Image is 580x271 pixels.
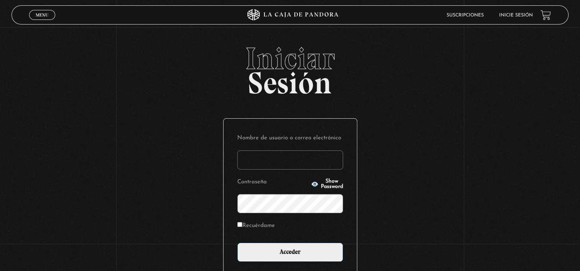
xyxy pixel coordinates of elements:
[321,179,343,189] span: Show Password
[237,220,275,232] label: Recuérdame
[237,176,309,188] label: Contraseña
[499,13,533,18] a: Inicie sesión
[33,19,51,24] span: Cerrar
[541,10,551,20] a: View your shopping cart
[36,13,48,17] span: Menu
[237,243,343,262] input: Acceder
[237,222,242,227] input: Recuérdame
[237,132,343,144] label: Nombre de usuario o correo electrónico
[447,13,484,18] a: Suscripciones
[311,179,343,189] button: Show Password
[12,43,568,92] h2: Sesión
[12,43,568,74] span: Iniciar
